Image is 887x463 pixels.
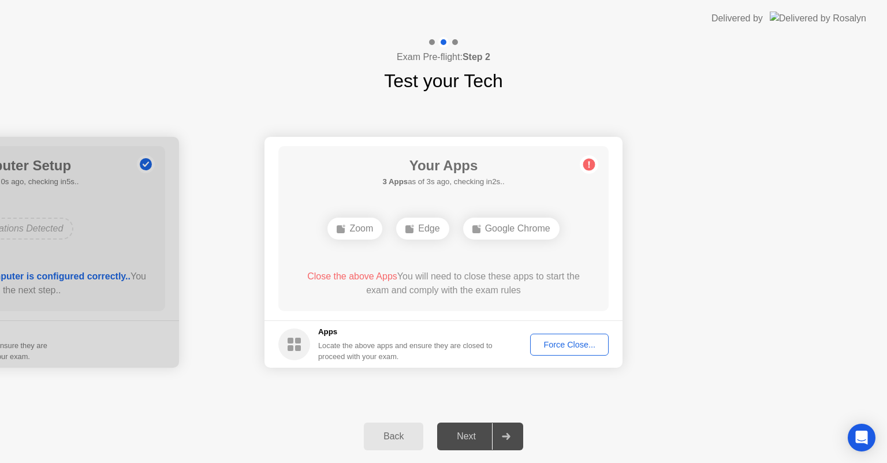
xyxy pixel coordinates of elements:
b: Step 2 [463,52,490,62]
div: Force Close... [534,340,605,349]
h5: Apps [318,326,493,338]
div: Delivered by [711,12,763,25]
button: Next [437,423,523,450]
div: Back [367,431,420,442]
div: Edge [396,218,449,240]
div: Next [441,431,492,442]
span: Close the above Apps [307,271,397,281]
img: Delivered by Rosalyn [770,12,866,25]
button: Force Close... [530,334,609,356]
h5: as of 3s ago, checking in2s.. [382,176,504,188]
h1: Test your Tech [384,67,503,95]
button: Back [364,423,423,450]
div: Open Intercom Messenger [848,424,875,451]
b: 3 Apps [382,177,408,186]
div: Locate the above apps and ensure they are closed to proceed with your exam. [318,340,493,362]
h1: Your Apps [382,155,504,176]
div: Google Chrome [463,218,560,240]
h4: Exam Pre-flight: [397,50,490,64]
div: You will need to close these apps to start the exam and comply with the exam rules [295,270,592,297]
div: Zoom [327,218,382,240]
